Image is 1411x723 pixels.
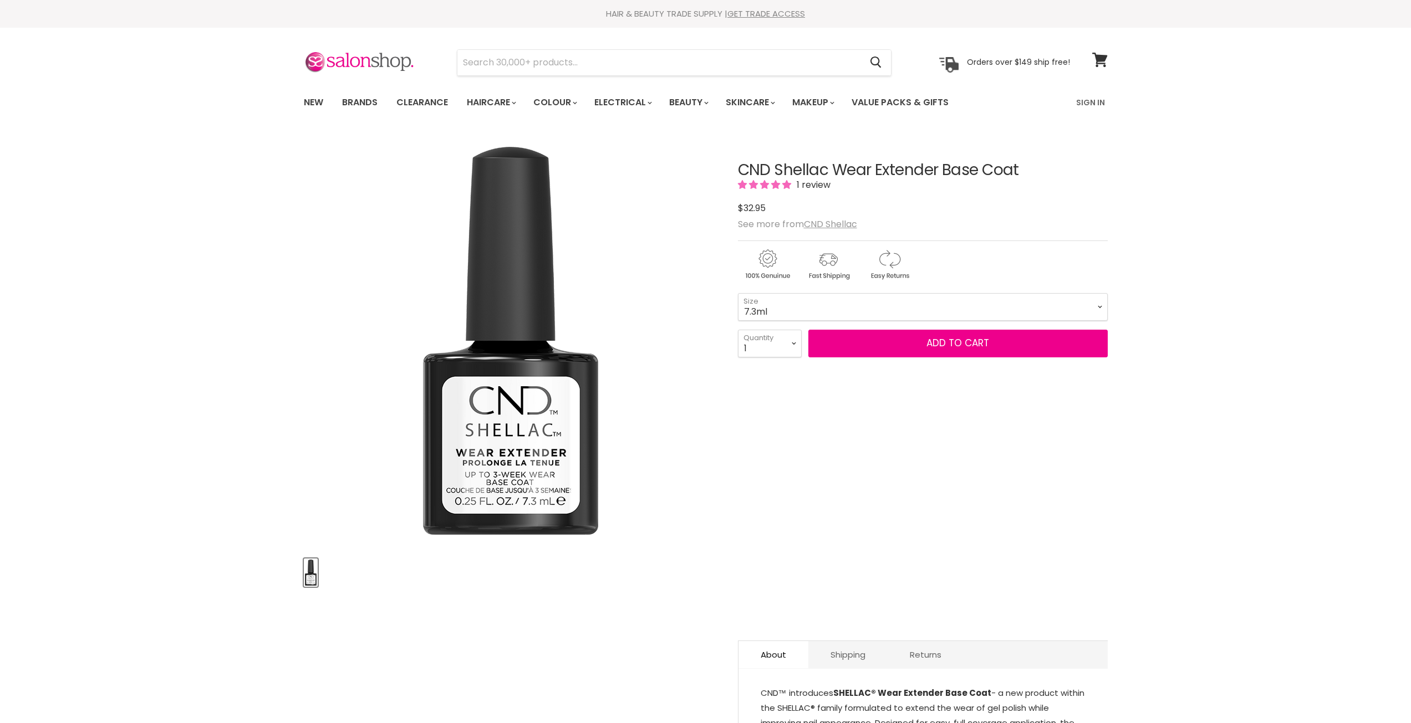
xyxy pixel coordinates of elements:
[388,91,456,114] a: Clearance
[296,86,1013,119] ul: Main menu
[738,218,857,230] span: See more from
[304,134,718,548] div: CND Shellac Wear Extender Base Coat image. Click or Scroll to Zoom.
[738,178,793,191] span: 5.00 stars
[661,91,715,114] a: Beauty
[860,248,919,281] img: returns.gif
[305,560,317,586] img: CND Shellac Wear Extender Base Coat
[727,8,805,19] a: GET TRADE ACCESS
[302,555,720,587] div: Product thumbnails
[967,57,1070,67] p: Orders over $149 ship free!
[459,91,523,114] a: Haircare
[290,86,1122,119] nav: Main
[334,91,386,114] a: Brands
[290,8,1122,19] div: HAIR & BEAUTY TRADE SUPPLY |
[793,178,831,191] span: 1 review
[423,147,598,535] img: CND Shellac Wear Extender Base Coat
[738,330,802,357] select: Quantity
[717,91,782,114] a: Skincare
[738,162,1108,179] h1: CND Shellac Wear Extender Base Coat
[808,641,888,668] a: Shipping
[799,248,858,281] img: shipping.gif
[457,50,862,75] input: Search
[926,336,989,350] span: Add to cart
[738,248,797,281] img: genuine.gif
[457,49,892,76] form: Product
[784,91,841,114] a: Makeup
[833,687,991,699] strong: SHELLAC® Wear Extender Base Coat
[296,91,332,114] a: New
[738,202,766,214] span: $32.95
[843,91,957,114] a: Value Packs & Gifts
[304,558,318,587] button: CND Shellac Wear Extender Base Coat
[1069,91,1112,114] a: Sign In
[862,50,891,75] button: Search
[888,641,964,668] a: Returns
[808,330,1108,357] button: Add to cart
[738,641,808,668] a: About
[586,91,659,114] a: Electrical
[525,91,584,114] a: Colour
[804,218,857,230] a: CND Shellac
